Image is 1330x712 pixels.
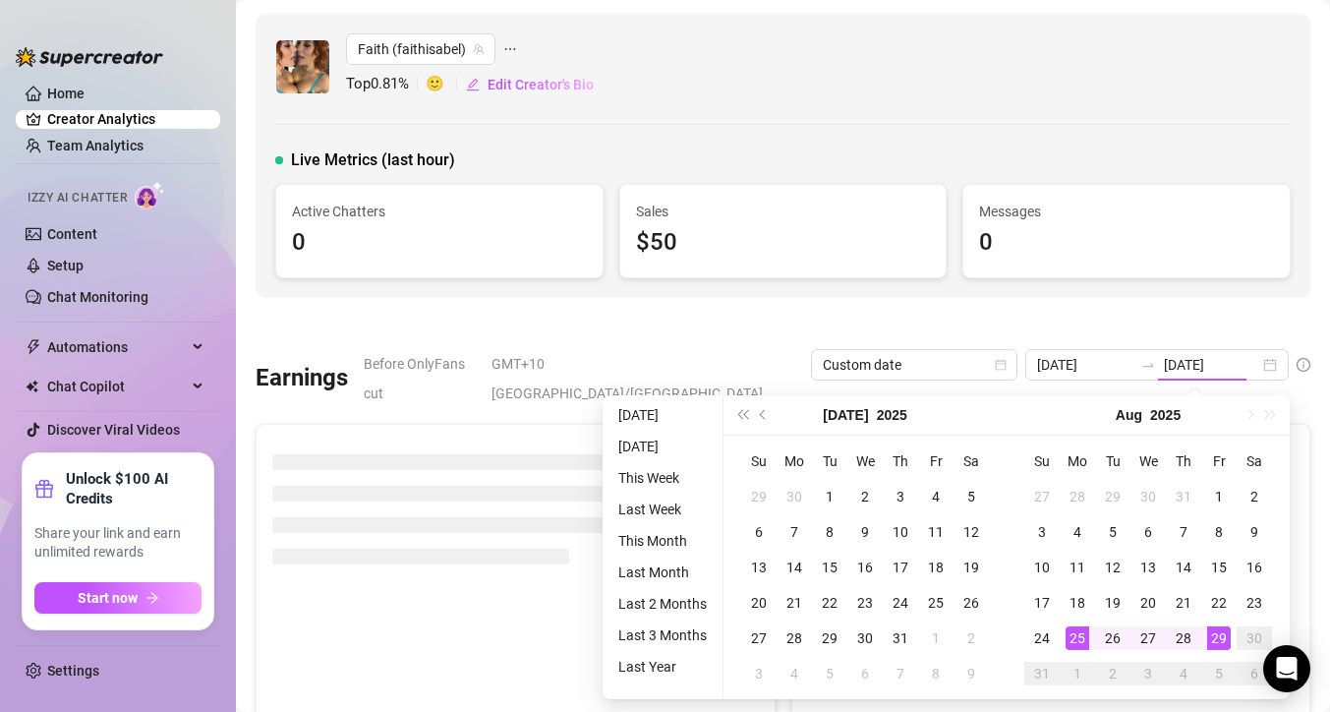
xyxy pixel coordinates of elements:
span: 🙂 [426,73,465,96]
a: Setup [47,258,84,273]
h3: Earnings [256,363,348,394]
input: Start date [1037,354,1132,376]
span: Before OnlyFans cut [364,349,480,408]
span: Chat Copilot [47,371,187,402]
button: Start nowarrow-right [34,582,202,614]
span: Start now [78,590,138,606]
a: Discover Viral Videos [47,422,180,438]
strong: Unlock $100 AI Credits [66,469,202,508]
span: Custom date [823,350,1006,380]
button: Edit Creator's Bio [465,69,595,100]
span: GMT+10 [GEOGRAPHIC_DATA]/[GEOGRAPHIC_DATA] [492,349,798,408]
a: Content [47,226,97,242]
a: Chat Monitoring [47,289,148,305]
span: team [473,43,485,55]
span: Automations [47,331,187,363]
a: Team Analytics [47,138,144,153]
span: Live Metrics (last hour) [291,148,455,172]
span: Messages [979,201,1274,222]
span: info-circle [1297,358,1310,372]
span: Top 0.81 % [346,73,426,96]
span: thunderbolt [26,339,41,355]
span: ellipsis [503,33,517,65]
img: logo-BBDzfeDw.svg [16,47,163,67]
input: End date [1164,354,1259,376]
img: Chat Copilot [26,380,38,393]
a: Settings [47,663,99,679]
span: arrow-right [145,591,159,605]
div: 0 [979,224,1274,262]
span: gift [34,479,54,499]
span: Edit Creator's Bio [488,77,594,92]
div: $50 [636,224,931,262]
div: Open Intercom Messenger [1263,645,1310,692]
span: to [1140,357,1156,373]
span: Sales [636,201,931,222]
span: edit [466,78,480,91]
a: Creator Analytics [47,103,204,135]
img: Faith [276,40,329,93]
span: swap-right [1140,357,1156,373]
div: 0 [292,224,587,262]
span: Share your link and earn unlimited rewards [34,524,202,563]
span: calendar [995,359,1007,371]
a: Home [47,86,85,101]
img: AI Chatter [135,181,165,209]
span: Izzy AI Chatter [28,189,127,208]
span: Active Chatters [292,201,587,222]
span: Faith (faithisabel) [358,34,484,64]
